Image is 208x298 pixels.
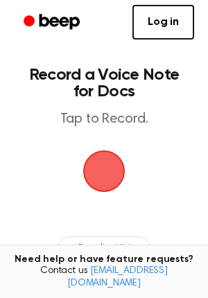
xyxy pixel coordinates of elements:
a: [EMAIL_ADDRESS][DOMAIN_NAME] [67,266,168,288]
span: Contact us [8,265,200,290]
a: Log in [132,5,194,40]
p: Tap to Record. [25,111,183,128]
span: Recording History [78,241,141,254]
a: Beep [14,9,92,36]
button: Recording History [58,236,150,258]
button: Beep Logo [83,150,125,192]
h1: Record a Voice Note for Docs [25,67,183,100]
